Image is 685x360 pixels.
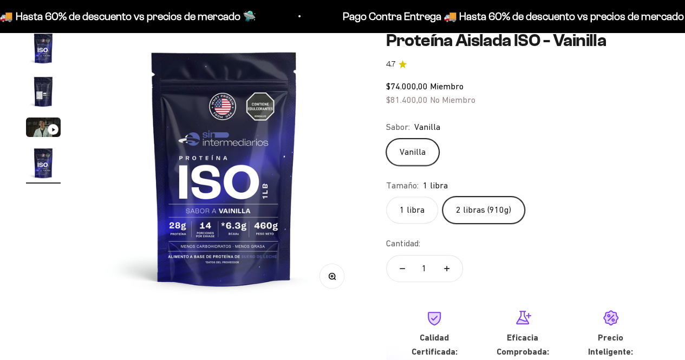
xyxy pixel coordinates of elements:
[423,179,448,193] span: 1 libra
[88,31,361,304] img: Proteína Aislada ISO - Vainilla
[386,179,419,193] legend: Tamaño:
[26,31,61,66] img: Proteína Aislada ISO - Vainilla
[386,81,428,91] span: $74.000,00
[431,256,462,282] button: Aumentar cantidad
[386,31,659,50] h1: Proteína Aislada ISO - Vainilla
[496,332,549,357] strong: Eficacia Comprobada:
[411,332,457,357] strong: Calidad Certificada:
[26,146,61,180] img: Proteína Aislada ISO - Vainilla
[414,120,440,134] span: Vanilla
[26,146,61,184] button: Ir al artículo 4
[26,74,61,109] img: Proteína Aislada ISO - Vainilla
[386,58,395,70] span: 4.7
[387,256,418,282] button: Reducir cantidad
[386,120,410,134] legend: Sabor:
[588,332,633,357] strong: Precio Inteligente:
[26,117,61,140] button: Ir al artículo 3
[386,58,659,70] a: 4.74.7 de 5.0 estrellas
[26,74,61,112] button: Ir al artículo 2
[386,237,420,251] label: Cantidad:
[430,81,464,91] span: Miembro
[26,31,61,69] button: Ir al artículo 1
[386,95,428,104] span: $81.400,00
[430,95,475,104] span: No Miembro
